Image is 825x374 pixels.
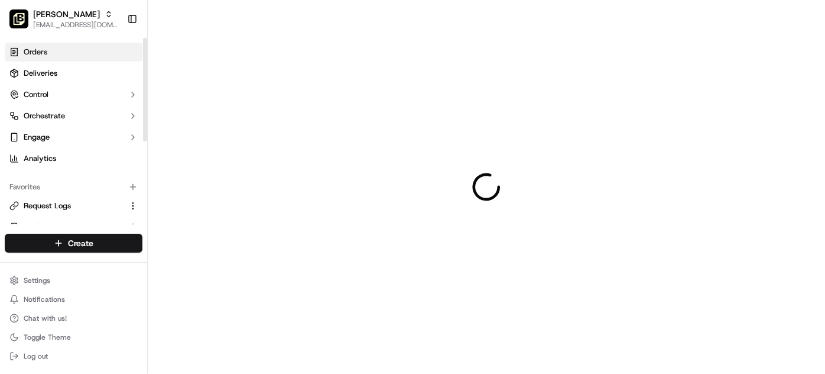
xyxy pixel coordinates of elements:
a: Powered byPylon [83,286,143,295]
span: [DATE] [105,183,129,193]
span: Toggle Theme [24,333,71,342]
button: See all [183,151,215,166]
span: Orders [24,47,47,57]
button: Chat with us! [5,310,142,327]
span: Pylon [118,286,143,295]
button: Notification Triggers [5,218,142,237]
div: We're available if you need us! [53,125,163,134]
a: Orders [5,43,142,62]
button: [PERSON_NAME] [33,8,100,20]
img: Masood Aslam [12,204,31,223]
span: Deliveries [24,68,57,79]
span: Engage [24,132,50,143]
button: [EMAIL_ADDRESS][DOMAIN_NAME] [33,20,118,30]
input: Got a question? Start typing here... [31,76,213,89]
span: Request Logs [24,201,71,211]
div: Start new chat [53,113,194,125]
span: • [98,215,102,225]
img: 1736555255976-a54dd68f-1ca7-489b-9aae-adbdc363a1c4 [12,113,33,134]
a: Request Logs [9,201,124,211]
button: Toggle Theme [5,329,142,346]
span: Orchestrate [24,111,65,121]
a: 💻API Documentation [95,260,194,281]
img: 9188753566659_6852d8bf1fb38e338040_72.png [25,113,46,134]
span: Log out [24,352,48,361]
button: Settings [5,272,142,289]
span: Control [24,89,48,100]
span: Chat with us! [24,314,67,323]
a: Notification Triggers [9,222,124,233]
button: Request Logs [5,196,142,215]
p: Welcome 👋 [12,47,215,66]
span: • [98,183,102,193]
span: Analytics [24,153,56,164]
img: 1736555255976-a54dd68f-1ca7-489b-9aae-adbdc363a1c4 [24,216,33,225]
span: [DATE] [105,215,129,225]
a: 📗Knowledge Base [7,260,95,281]
img: Brittany Newman [12,172,31,191]
a: Deliveries [5,64,142,83]
span: Create [68,237,93,249]
button: Orchestrate [5,107,142,125]
button: Notifications [5,291,142,308]
span: Notifications [24,295,65,304]
span: API Documentation [112,265,190,276]
span: Settings [24,276,50,285]
span: Knowledge Base [24,265,90,276]
a: Analytics [5,149,142,168]
button: Create [5,234,142,253]
button: Control [5,85,142,104]
button: Pei Wei - Brentwood[PERSON_NAME][EMAIL_ADDRESS][DOMAIN_NAME] [5,5,122,33]
div: 💻 [100,266,109,275]
div: 📗 [12,266,21,275]
div: Past conversations [12,154,79,163]
button: Log out [5,348,142,365]
div: Favorites [5,178,142,196]
img: Nash [12,12,35,36]
img: 1736555255976-a54dd68f-1ca7-489b-9aae-adbdc363a1c4 [24,184,33,194]
button: Engage [5,128,142,147]
img: Pei Wei - Brentwood [9,9,28,28]
span: Notification Triggers [24,222,95,233]
span: [PERSON_NAME] [37,183,96,193]
span: [PERSON_NAME] [37,215,96,225]
button: Start new chat [201,117,215,131]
